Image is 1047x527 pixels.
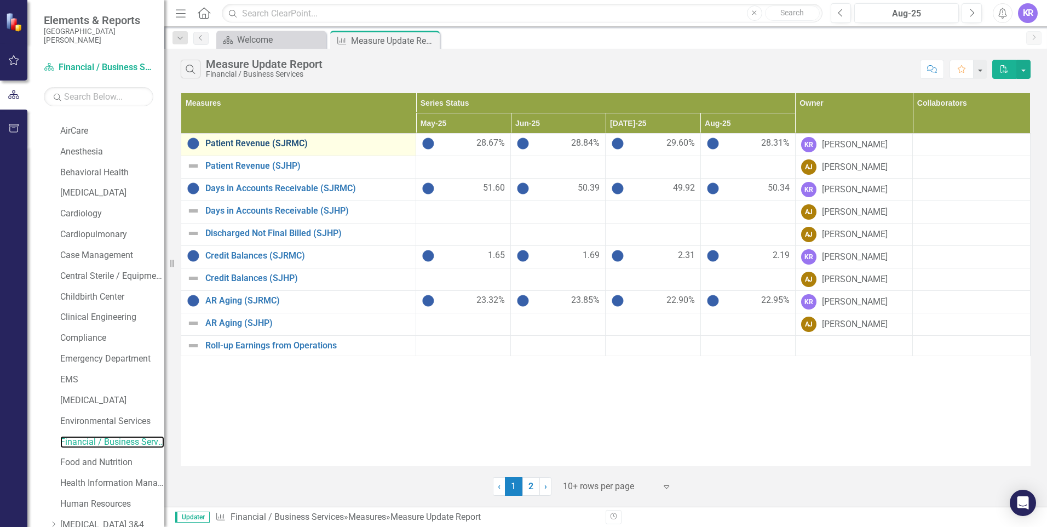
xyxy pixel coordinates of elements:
div: AJ [801,317,816,332]
img: Not Defined [187,227,200,240]
a: [MEDICAL_DATA] [60,394,164,407]
img: No Information [611,137,624,150]
div: AJ [801,272,816,287]
a: Days in Accounts Receivable (SJRMC) [205,184,410,193]
div: KR [801,294,816,310]
span: Updater [175,512,210,523]
img: No Information [611,182,624,195]
img: No Information [422,249,435,262]
td: Double-Click to Edit [700,336,795,356]
a: Credit Balances (SJRMC) [205,251,410,261]
img: No Information [422,294,435,307]
td: Double-Click to Edit Right Click for Context Menu [181,134,416,156]
a: AR Aging (SJRMC) [205,296,410,306]
a: Financial / Business Services [231,512,344,522]
span: 28.31% [761,137,790,150]
a: Clinical Engineering [60,311,164,324]
td: Double-Click to Edit [511,179,606,201]
a: AirCare [60,125,164,138]
div: KR [801,182,816,197]
td: Double-Click to Edit Right Click for Context Menu [181,291,416,313]
div: Open Intercom Messenger [1010,490,1036,516]
td: Double-Click to Edit Right Click for Context Menu [181,246,416,268]
a: [MEDICAL_DATA] [60,187,164,199]
button: Aug-25 [854,3,959,23]
input: Search ClearPoint... [222,4,822,23]
span: Elements & Reports [44,14,153,27]
a: Patient Revenue (SJRMC) [205,139,410,148]
td: Double-Click to Edit Right Click for Context Menu [181,156,416,179]
div: AJ [801,227,816,242]
td: Double-Click to Edit [606,336,700,356]
span: 23.32% [476,294,505,307]
a: Financial / Business Services [44,61,153,74]
div: [PERSON_NAME] [822,139,888,151]
div: [PERSON_NAME] [822,251,888,263]
td: Double-Click to Edit [700,201,795,224]
div: AJ [801,159,816,175]
img: No Information [516,137,530,150]
div: » » [215,511,597,524]
img: No Information [611,249,624,262]
span: ‹ [498,481,501,491]
img: No Information [516,182,530,195]
div: [PERSON_NAME] [822,206,888,219]
img: Not Defined [187,204,200,217]
button: KR [1018,3,1038,23]
div: Measure Update Report [390,512,481,522]
span: 28.67% [476,137,505,150]
a: EMS [60,374,164,386]
img: No Information [516,294,530,307]
div: Measure Update Report [206,58,323,70]
img: No Information [706,294,720,307]
td: Double-Click to Edit Right Click for Context Menu [181,224,416,246]
td: Double-Click to Edit [416,179,511,201]
td: Double-Click to Edit Right Click for Context Menu [181,201,416,224]
img: No Information [187,137,200,150]
a: AR Aging (SJHP) [205,318,410,328]
td: Double-Click to Edit Right Click for Context Menu [181,268,416,291]
img: No Information [706,137,720,150]
a: Cardiopulmonary [60,228,164,241]
img: No Information [706,249,720,262]
td: Double-Click to Edit Right Click for Context Menu [181,336,416,356]
img: Not Defined [187,159,200,173]
img: No Information [187,294,200,307]
span: 22.90% [666,294,695,307]
button: Search [765,5,820,21]
a: Discharged Not Final Billed (SJHP) [205,228,410,238]
a: Health Information Management [60,477,164,490]
span: 2.19 [773,249,790,262]
img: No Information [422,137,435,150]
a: Central Sterile / Equipment Distribution [60,270,164,283]
a: Environmental Services [60,415,164,428]
div: Aug-25 [858,7,955,20]
div: Measure Update Report [351,34,437,48]
a: 2 [522,477,540,496]
img: No Information [706,182,720,195]
span: 1.69 [583,249,600,262]
span: 50.34 [768,182,790,195]
span: 49.92 [673,182,695,195]
a: Days in Accounts Receivable (SJHP) [205,206,410,216]
img: Not Defined [187,339,200,352]
img: Not Defined [187,272,200,285]
td: Double-Click to Edit Right Click for Context Menu [181,313,416,336]
div: [PERSON_NAME] [822,184,888,196]
div: [PERSON_NAME] [822,273,888,286]
td: Double-Click to Edit [416,336,511,356]
img: No Information [187,182,200,195]
img: Not Defined [187,317,200,330]
td: Double-Click to Edit [511,201,606,224]
a: Human Resources [60,498,164,511]
div: [PERSON_NAME] [822,228,888,241]
td: Double-Click to Edit [416,201,511,224]
a: Patient Revenue (SJHP) [205,161,410,171]
img: No Information [516,249,530,262]
span: 29.60% [666,137,695,150]
div: AJ [801,204,816,220]
input: Search Below... [44,87,153,106]
div: Welcome [237,33,323,47]
td: Double-Click to Edit Right Click for Context Menu [181,179,416,201]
